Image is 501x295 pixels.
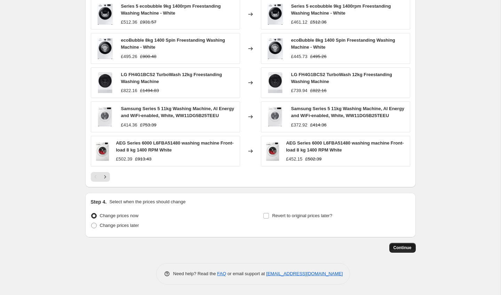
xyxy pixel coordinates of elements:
[140,122,157,129] strike: £753.39
[291,87,308,94] div: £739.94
[121,106,234,118] span: Samsung Series 5 11kg Washing Machine, AI Energy and WiFi-enabled, White, WW11DG5B25TEEU
[91,172,110,182] nav: Pagination
[116,156,132,163] div: £502.39
[272,213,332,218] span: Revert to original prices later?
[173,271,217,276] span: Need help? Read the
[140,19,157,26] strike: £931.57
[116,140,233,153] span: AEG Series 6000 L6FBA51480 washing machine Front-load 8 kg 1400 RPM White
[291,19,308,26] div: £461.12
[100,223,139,228] span: Change prices later
[265,4,286,25] img: 81fCwmUfiKL_80x.jpg
[140,87,159,94] strike: £1494.83
[91,198,107,205] h2: Step 4.
[109,198,185,205] p: Select when the prices should change
[95,141,111,162] img: 71Txcil3ToL_80x.jpg
[266,271,343,276] a: [EMAIL_ADDRESS][DOMAIN_NAME]
[121,87,137,94] div: £822.16
[291,3,391,16] span: Series 5 ecobubble 9kg 1400rpm Freestanding Washing Machine - White
[121,38,225,50] span: ecoBubble 8kg 1400 Spin Freestanding Washing Machine - White
[265,38,286,59] img: 41p_iiUxtaL_80x.jpg
[310,19,327,26] strike: £512.36
[121,72,222,84] span: LG FH4G1BCS2 TurboWash 12kg Freestanding Washing Machine
[291,38,395,50] span: ecoBubble 8kg 1400 Spin Freestanding Washing Machine - White
[226,271,266,276] span: or email support at
[95,106,116,127] img: 61O6p1mktwL_80x.jpg
[95,72,116,93] img: 61hu1O81gJL_80x.jpg
[393,245,412,251] span: Continue
[95,38,116,59] img: 41p_iiUxtaL_80x.jpg
[265,72,286,93] img: 61hu1O81gJL_80x.jpg
[121,3,221,16] span: Series 5 ecobubble 9kg 1400rpm Freestanding Washing Machine - White
[291,72,392,84] span: LG FH4G1BCS2 TurboWash 12kg Freestanding Washing Machine
[310,53,327,60] strike: £495.26
[121,19,137,26] div: £512.36
[100,213,138,218] span: Change prices now
[121,53,137,60] div: £495.26
[100,172,110,182] button: Next
[217,271,226,276] a: FAQ
[291,106,405,118] span: Samsung Series 5 11kg Washing Machine, AI Energy and WiFi-enabled, White, WW11DG5B25TEEU
[265,106,286,127] img: 61O6p1mktwL_80x.jpg
[140,53,157,60] strike: £900.48
[121,122,137,129] div: £414.36
[286,156,302,163] div: £452.15
[310,87,327,94] strike: £822.16
[305,156,321,163] strike: £502.39
[286,140,404,153] span: AEG Series 6000 L6FBA51480 washing machine Front-load 8 kg 1400 RPM White
[95,4,116,25] img: 81fCwmUfiKL_80x.jpg
[389,243,416,253] button: Continue
[291,122,308,129] div: £372.92
[265,141,281,162] img: 71Txcil3ToL_80x.jpg
[135,156,151,163] strike: £913.43
[310,122,327,129] strike: £414.36
[291,53,308,60] div: £445.73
